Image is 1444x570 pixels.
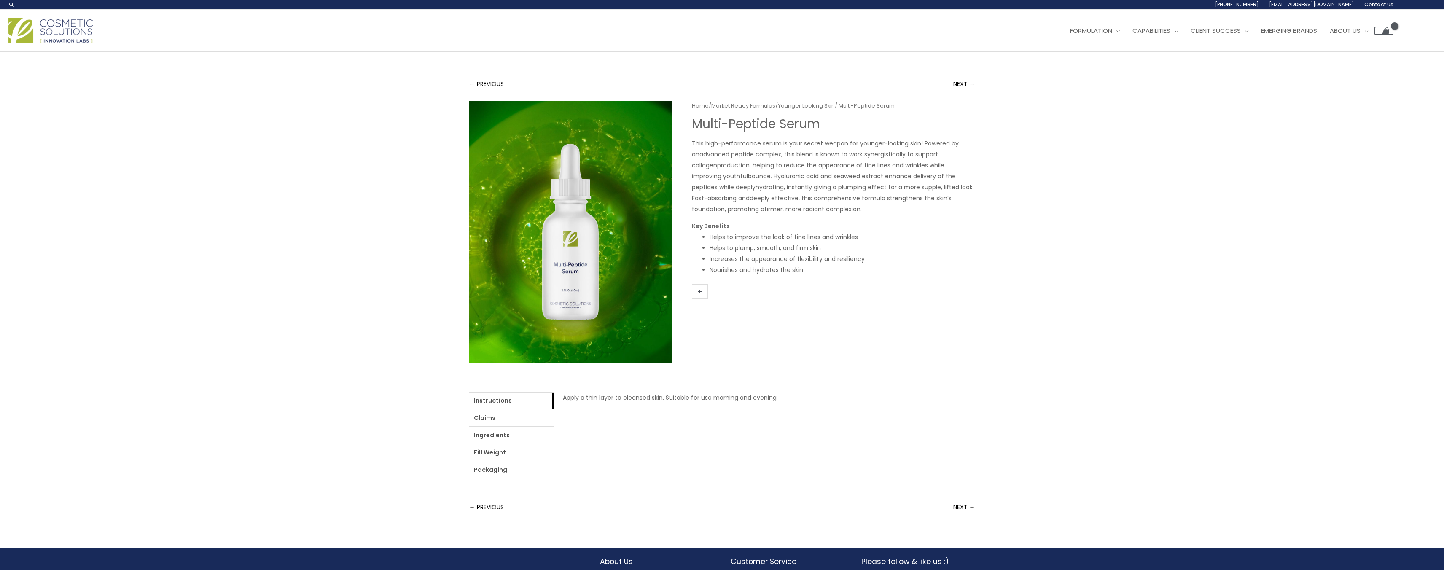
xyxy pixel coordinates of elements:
[778,102,835,110] a: Younger Looking Skin
[8,18,93,43] img: Cosmetic Solutions Logo
[469,392,554,409] a: Instructions
[469,444,554,461] a: Fill Weight
[953,75,975,92] a: NEXT →
[764,205,862,213] span: firmer, more radiant complexion.
[600,556,714,567] h2: About Us
[1126,18,1184,43] a: Capabilities
[1191,26,1241,35] span: Client Success
[1184,18,1255,43] a: Client Success
[469,499,504,516] a: ← PREVIOUS
[1215,1,1259,8] span: [PHONE_NUMBER]
[692,222,730,230] strong: Key Benefits
[469,75,504,92] a: ← PREVIOUS
[563,392,966,403] p: Apply a thin layer to cleansed skin. Suitable for use morning and evening.
[469,101,672,363] img: Multi-Peptide ​Serum
[1364,1,1393,8] span: Contact Us
[1064,18,1126,43] a: Formulation
[692,284,708,299] a: +
[1323,18,1374,43] a: About Us
[1255,18,1323,43] a: Emerging Brands
[692,172,956,191] span: bounce. Hyaluronic acid and seaweed extract enhance delivery of the peptides while deeply
[1330,26,1361,35] span: About Us
[469,461,554,478] a: Packaging
[469,427,554,444] a: Ingredients
[953,499,975,516] a: NEXT →
[1070,26,1112,35] span: Formulation
[1057,18,1393,43] nav: Site Navigation
[469,409,554,426] a: Claims
[8,1,15,8] a: Search icon link
[692,161,944,180] span: production, helping to reduce the appearance of fine lines and wrinkles while improving youthful
[692,183,974,202] span: hydrating, instantly giving a plumping effect for a more supple, lifted look. Fast-absorbing and
[710,242,975,253] li: Helps to plump, smooth, and firm skin
[710,253,975,264] li: Increases the appearance of flexibility and resiliency ​
[692,116,975,132] h1: Multi-Peptide Serum
[710,264,975,275] li: Nourishes and hydrates the skin
[710,231,975,242] li: Helps to improve the look of fine lines and wrinkles
[731,556,844,567] h2: Customer Service
[861,556,975,567] h2: Please follow & like us :)
[692,101,975,111] nav: Breadcrumb
[1374,27,1393,35] a: View Shopping Cart, empty
[692,139,959,159] span: This high-performance serum is your secret weapon for younger-looking skin! Powered by an
[1261,26,1317,35] span: Emerging Brands
[692,194,952,213] span: deeply effective, this comprehensive formula strengthens the skin’s foundation, promoting a
[692,102,709,110] a: Home
[692,150,938,169] span: advanced peptide complex, this blend is known to work synergistically to support collagen
[711,102,775,110] a: Market Ready Formulas
[1269,1,1354,8] span: [EMAIL_ADDRESS][DOMAIN_NAME]
[1132,26,1170,35] span: Capabilities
